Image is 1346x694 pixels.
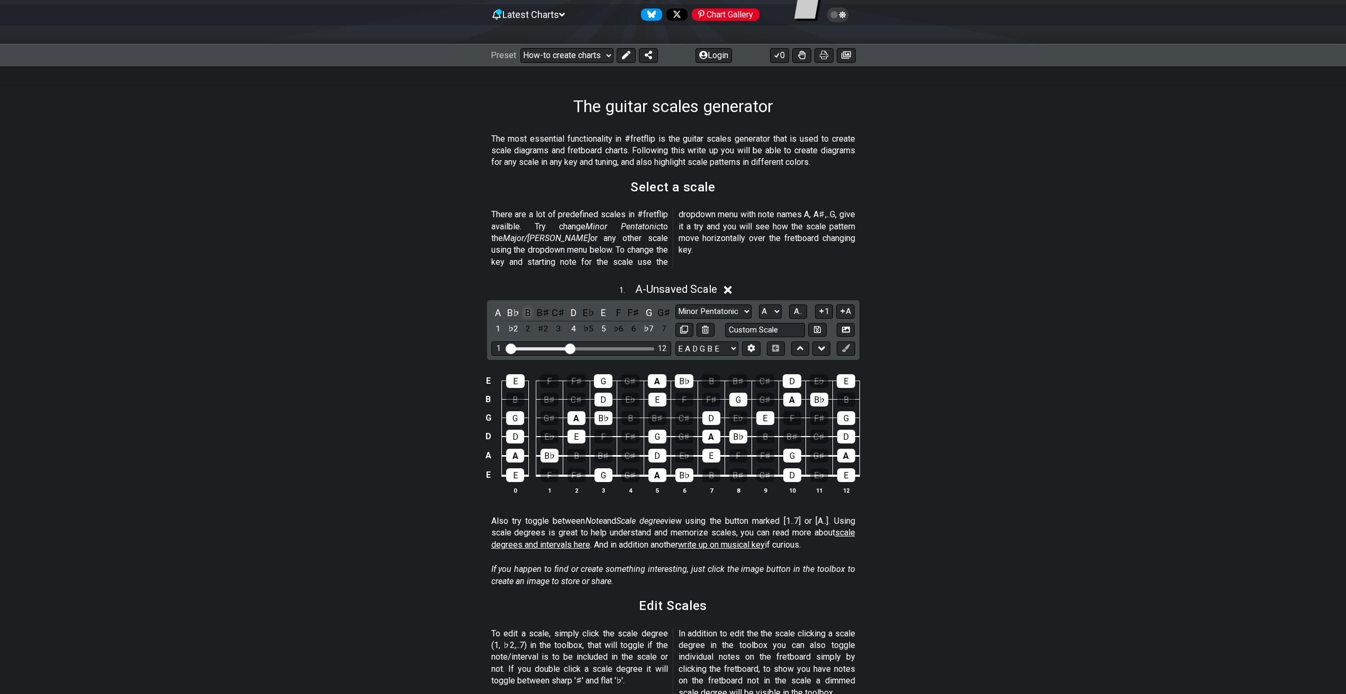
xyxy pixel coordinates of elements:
[491,133,855,169] p: The most essential functionality in #fretflip is the guitar scales generator that is used to crea...
[662,8,688,21] a: Follow #fretflip at X
[756,468,774,482] div: C♯
[779,485,805,496] th: 10
[770,48,789,63] button: 0
[837,468,855,482] div: E
[567,468,585,482] div: F♯
[791,341,809,356] button: Move up
[729,449,747,462] div: F
[675,341,738,356] select: Tuning
[617,485,644,496] th: 4
[742,341,760,356] button: Edit Tuning
[582,322,596,336] div: toggle scale degree
[698,485,725,496] th: 7
[520,48,614,63] select: Preset
[503,233,590,243] em: Major/[PERSON_NAME]
[648,468,666,482] div: A
[502,485,529,496] th: 0
[491,515,855,551] p: Also try toggle between and view using the button marked [1..7] or [A..]. Using scale degrees is ...
[541,411,558,425] div: G♯
[612,306,626,320] div: toggle pitch class
[630,181,715,193] h2: Select a scale
[621,430,639,443] div: F♯
[491,628,668,687] p: To edit a scale, simply click the scale degree (1, ♭2,..7) in the toolbox, that will toggle if th...
[783,430,801,443] div: B♯
[541,449,558,462] div: B♭
[491,306,505,320] div: toggle pitch class
[536,306,550,320] div: toggle pitch class
[491,341,671,356] div: Visible fret range
[832,485,859,496] th: 12
[756,374,774,388] div: C♯
[810,449,828,462] div: G♯
[648,393,666,406] div: E
[597,322,610,336] div: toggle scale degree
[506,411,524,425] div: G
[541,430,558,443] div: E♭
[541,393,558,406] div: B♯
[482,409,495,427] td: G
[573,96,773,116] h1: The guitar scales generator
[702,468,720,482] div: B
[637,8,662,21] a: Follow #fretflip at Bluesky
[491,209,855,268] p: There are a lot of predefined scales in #fretflip availble. Try change to the or any other scale ...
[729,430,747,443] div: B♭
[506,393,524,406] div: B
[506,374,525,388] div: E
[810,411,828,425] div: F♯
[697,323,715,337] button: Delete
[497,344,501,353] div: 1
[808,323,826,337] button: Store user defined scale
[837,430,855,443] div: D
[648,374,666,388] div: A
[621,411,639,425] div: B
[729,374,747,388] div: B♯
[783,411,801,425] div: F
[837,374,855,388] div: E
[752,485,779,496] th: 9
[692,8,759,21] div: Chart Gallery
[536,322,550,336] div: toggle scale degree
[759,304,782,319] select: Tonic/Root
[702,449,720,462] div: E
[675,449,693,462] div: E♭
[675,430,693,443] div: G♯
[621,374,639,388] div: G♯
[552,322,565,336] div: toggle scale degree
[506,468,524,482] div: E
[678,540,765,550] span: write up on musical key
[675,468,693,482] div: B♭
[567,374,585,388] div: F♯
[482,465,495,485] td: E
[810,393,828,406] div: B♭
[702,430,720,443] div: A
[642,306,656,320] div: toggle pitch class
[756,393,774,406] div: G♯
[491,528,855,549] span: scale degrees and intervals here
[540,374,558,388] div: F
[756,430,774,443] div: B
[837,411,855,425] div: G
[582,306,596,320] div: toggle pitch class
[482,372,495,391] td: E
[756,449,774,462] div: F♯
[567,393,585,406] div: C♯
[729,411,747,425] div: E♭
[756,411,774,425] div: E
[810,374,828,388] div: E♭
[837,323,855,337] button: Create Image
[594,393,612,406] div: D
[648,430,666,443] div: G
[648,449,666,462] div: D
[482,427,495,446] td: D
[491,322,505,336] div: toggle scale degree
[552,306,565,320] div: toggle pitch class
[521,306,535,320] div: toggle pitch class
[832,10,844,20] span: Toggle light / dark theme
[642,322,656,336] div: toggle scale degree
[837,341,855,356] button: First click edit preset to enable marker editing
[594,430,612,443] div: F
[491,50,516,60] span: Preset
[783,393,801,406] div: A
[635,283,717,295] span: A - Unsaved Scale
[619,285,635,297] span: 1 .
